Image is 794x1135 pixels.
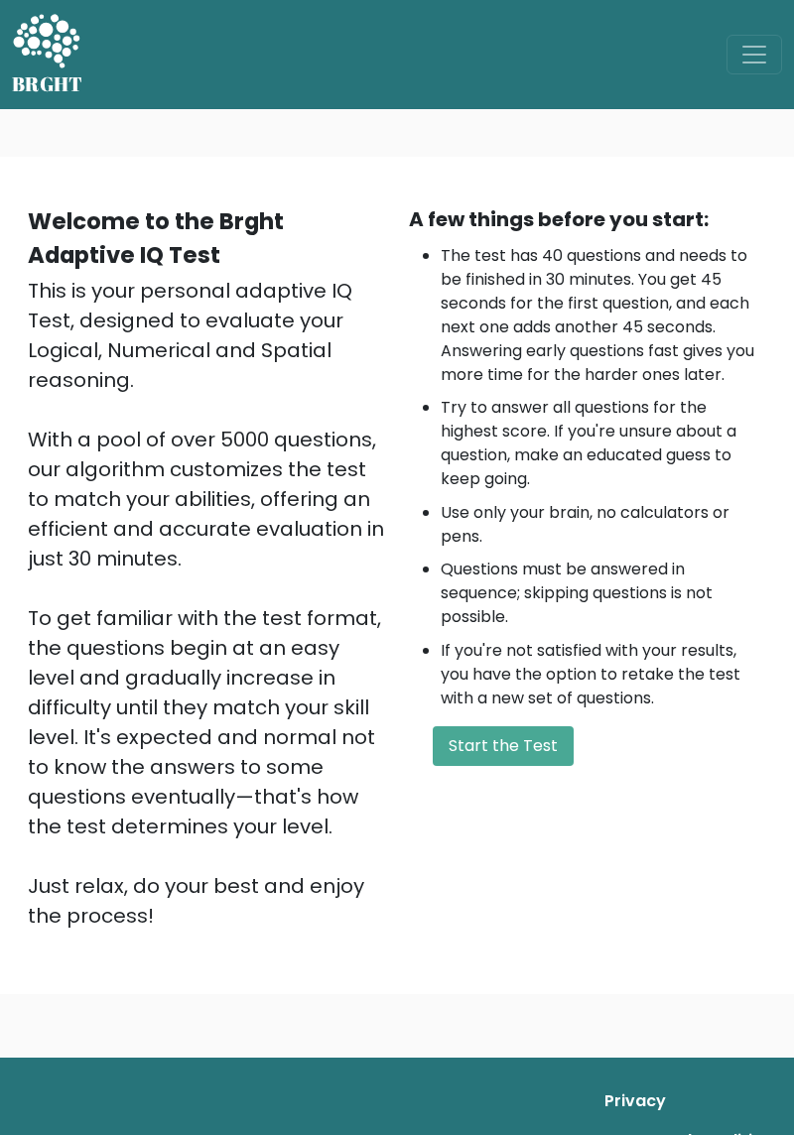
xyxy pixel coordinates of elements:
[441,558,766,629] li: Questions must be answered in sequence; skipping questions is not possible.
[28,205,284,271] b: Welcome to the Brght Adaptive IQ Test
[727,35,782,74] button: Toggle navigation
[12,8,83,101] a: BRGHT
[441,244,766,387] li: The test has 40 questions and needs to be finished in 30 minutes. You get 45 seconds for the firs...
[604,1081,782,1121] a: Privacy
[441,501,766,549] li: Use only your brain, no calculators or pens.
[409,204,766,234] div: A few things before you start:
[12,72,83,96] h5: BRGHT
[28,276,385,931] div: This is your personal adaptive IQ Test, designed to evaluate your Logical, Numerical and Spatial ...
[441,396,766,491] li: Try to answer all questions for the highest score. If you're unsure about a question, make an edu...
[441,639,766,710] li: If you're not satisfied with your results, you have the option to retake the test with a new set ...
[433,726,574,766] button: Start the Test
